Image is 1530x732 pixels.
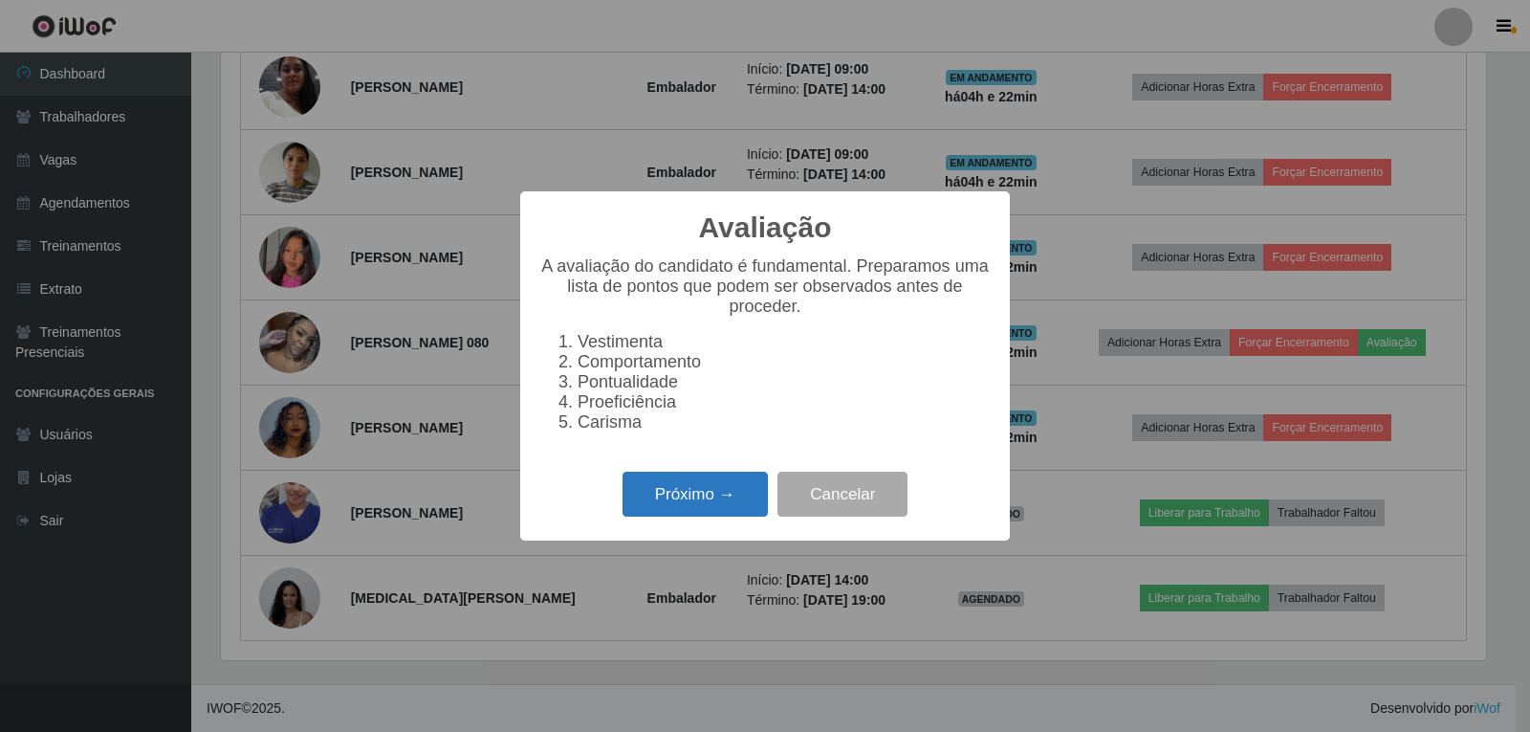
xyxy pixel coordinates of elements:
[578,352,991,372] li: Comportamento
[623,472,768,517] button: Próximo →
[578,392,991,412] li: Proeficiência
[578,332,991,352] li: Vestimenta
[777,472,907,517] button: Cancelar
[699,211,832,245] h2: Avaliação
[578,412,991,433] li: Carisma
[578,372,991,392] li: Pontualidade
[539,256,991,317] p: A avaliação do candidato é fundamental. Preparamos uma lista de pontos que podem ser observados a...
